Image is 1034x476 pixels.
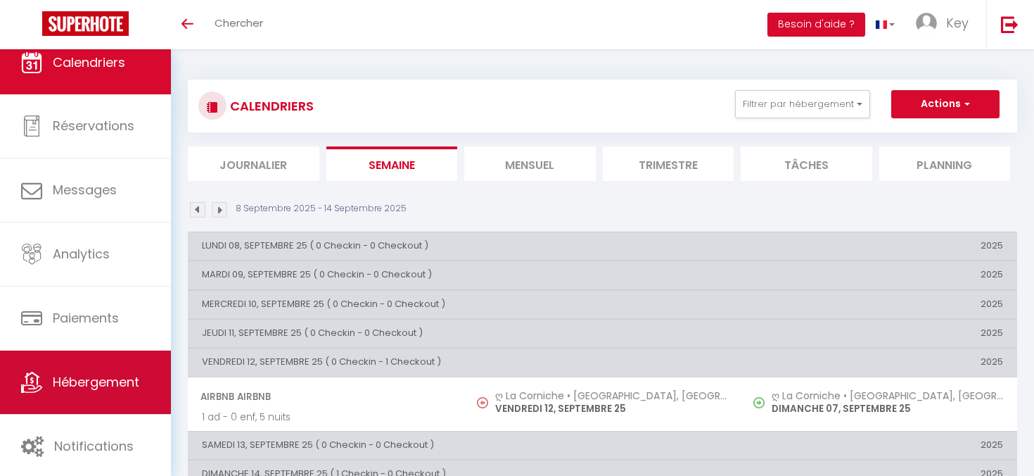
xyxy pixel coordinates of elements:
th: MARDI 09, SEPTEMBRE 25 ( 0 Checkin - 0 Checkout ) [188,261,741,289]
img: logout [1001,15,1019,33]
button: Actions [891,90,1000,118]
li: Journalier [188,146,319,181]
span: Chercher [215,15,263,30]
span: Messages [53,181,117,199]
th: JEUDI 11, SEPTEMBRE 25 ( 0 Checkin - 0 Checkout ) [188,319,741,347]
button: Besoin d'aide ? [767,13,865,37]
h3: CALENDRIERS [226,90,314,122]
span: Analytics [53,245,110,263]
img: NO IMAGE [477,397,488,408]
th: MERCREDI 10, SEPTEMBRE 25 ( 0 Checkin - 0 Checkout ) [188,290,741,318]
span: Calendriers [53,54,125,71]
th: LUNDI 08, SEPTEMBRE 25 ( 0 Checkin - 0 Checkout ) [188,232,741,260]
h5: ღ La Corniche • [GEOGRAPHIC_DATA], [GEOGRAPHIC_DATA] et vue mer [495,390,727,401]
span: Paiements [53,309,119,327]
img: ... [916,13,937,34]
span: Key [946,14,969,32]
button: Filtrer par hébergement [735,90,870,118]
th: VENDREDI 12, SEPTEMBRE 25 ( 0 Checkin - 1 Checkout ) [188,349,741,377]
li: Mensuel [464,146,596,181]
li: Semaine [326,146,458,181]
h5: ღ La Corniche • [GEOGRAPHIC_DATA], [GEOGRAPHIC_DATA] et vue mer [772,390,1003,401]
th: SAMEDI 13, SEPTEMBRE 25 ( 0 Checkin - 0 Checkout ) [188,432,741,460]
li: Planning [879,146,1011,181]
img: NO IMAGE [753,397,765,408]
th: 2025 [741,319,1017,347]
p: 8 Septembre 2025 - 14 Septembre 2025 [236,202,407,215]
li: Trimestre [603,146,734,181]
th: 2025 [741,232,1017,260]
th: 2025 [741,432,1017,460]
span: airbnb airbnb [200,383,450,410]
img: Super Booking [42,11,129,36]
th: 2025 [741,290,1017,318]
p: DIMANCHE 07, SEPTEMBRE 25 [772,401,1003,416]
span: Réservations [53,117,134,134]
span: Hébergement [53,373,139,391]
li: Tâches [741,146,872,181]
button: Ouvrir le widget de chat LiveChat [11,6,53,48]
p: 1 ad - 0 enf, 5 nuits [202,410,450,425]
span: Notifications [54,437,134,455]
th: 2025 [741,349,1017,377]
p: VENDREDI 12, SEPTEMBRE 25 [495,401,727,416]
th: 2025 [741,261,1017,289]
